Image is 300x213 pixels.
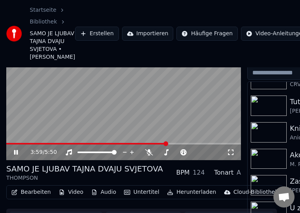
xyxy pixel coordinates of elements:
button: Erstellen [75,27,119,41]
div: Chat öffnen [273,186,295,208]
div: THOMPSON [6,174,163,182]
nav: breadcrumb [30,6,75,61]
div: SAMO JE LJUBAV TAJNA DVAJU SVJETOVA [6,163,163,174]
a: Startseite [30,6,56,14]
span: 5:50 [45,148,57,156]
button: Audio [88,187,119,198]
span: SAMO JE LJUBAV TAJNA DVAJU SVJETOVA • [PERSON_NAME] [30,30,75,61]
img: youka [6,26,22,42]
div: / [31,148,49,156]
span: 3:59 [31,148,43,156]
button: Untertitel [121,187,162,198]
div: Cloud-Bibliothek [234,188,278,196]
div: A [237,168,241,177]
button: Häufige Fragen [176,27,238,41]
div: Tonart [214,168,234,177]
a: Bibliothek [30,18,57,26]
button: Bearbeiten [8,187,54,198]
div: BPM [176,168,189,177]
button: Importieren [122,27,174,41]
button: Herunterladen [164,187,219,198]
div: 124 [193,168,205,177]
button: Video [56,187,86,198]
